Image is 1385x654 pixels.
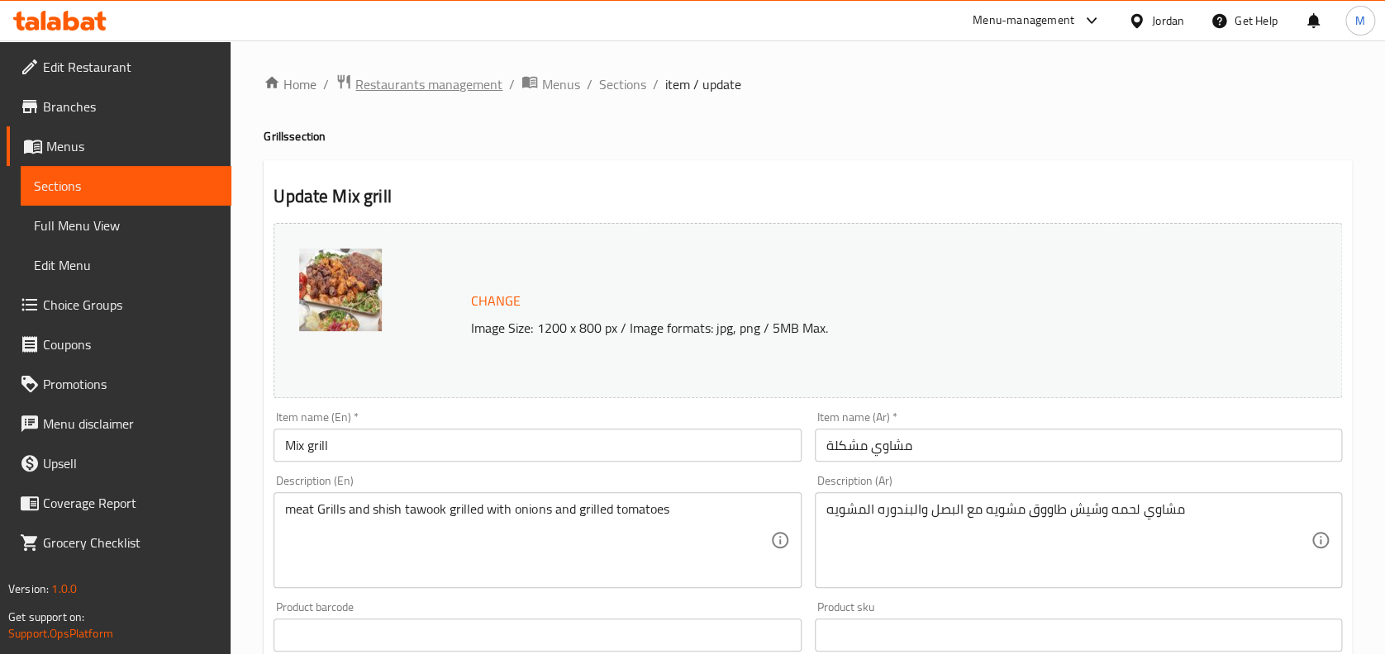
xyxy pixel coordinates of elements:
[7,443,231,483] a: Upsell
[7,126,231,166] a: Menus
[43,374,218,394] span: Promotions
[34,255,218,275] span: Edit Menu
[43,334,218,354] span: Coupons
[598,74,645,94] a: Sections
[43,453,218,473] span: Upsell
[541,74,579,94] span: Menus
[652,74,658,94] li: /
[464,284,527,318] button: Change
[973,11,1074,31] div: Menu-management
[8,578,49,599] span: Version:
[7,483,231,523] a: Coverage Report
[21,245,231,285] a: Edit Menu
[8,606,84,628] span: Get support on:
[34,176,218,196] span: Sections
[586,74,592,94] li: /
[336,73,502,95] a: Restaurants management
[521,73,579,95] a: Menus
[7,364,231,404] a: Promotions
[323,74,329,94] li: /
[264,74,317,94] a: Home
[815,429,1342,462] input: Enter name Ar
[509,74,515,94] li: /
[7,285,231,325] a: Choice Groups
[34,216,218,235] span: Full Menu View
[464,318,1227,338] p: Image Size: 1200 x 800 px / Image formats: jpg, png / 5MB Max.
[815,618,1342,652] input: Please enter product sku
[285,501,769,580] textarea: meat Grills and shish tawook grilled with onions and grilled tomatoes
[51,578,77,599] span: 1.0.0
[1355,12,1365,30] span: M
[471,289,521,313] span: Change
[43,57,218,77] span: Edit Restaurant
[264,128,1352,145] h4: Grills section
[8,623,113,644] a: Support.OpsPlatform
[274,618,801,652] input: Please enter product barcode
[7,404,231,443] a: Menu disclaimer
[21,206,231,245] a: Full Menu View
[1152,12,1184,30] div: Jordan
[21,166,231,206] a: Sections
[43,493,218,513] span: Coverage Report
[664,74,740,94] span: item / update
[299,249,382,331] img: %D9%85%D8%B4%D8%A7%D9%88%D9%8A_%D9%85%D8%B4%D9%83%D9%84%D8%A9638549309485758703.jpg
[274,184,1342,209] h2: Update Mix grill
[43,295,218,315] span: Choice Groups
[7,87,231,126] a: Branches
[43,414,218,434] span: Menu disclaimer
[355,74,502,94] span: Restaurants management
[274,429,801,462] input: Enter name En
[264,73,1352,95] nav: breadcrumb
[7,325,231,364] a: Coupons
[7,47,231,87] a: Edit Restaurant
[7,523,231,562] a: Grocery Checklist
[826,501,1311,580] textarea: مشاوي لحمه وشيش طاووق مشويه مع البصل والبندوره المشويه
[46,136,218,156] span: Menus
[43,97,218,116] span: Branches
[43,533,218,552] span: Grocery Checklist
